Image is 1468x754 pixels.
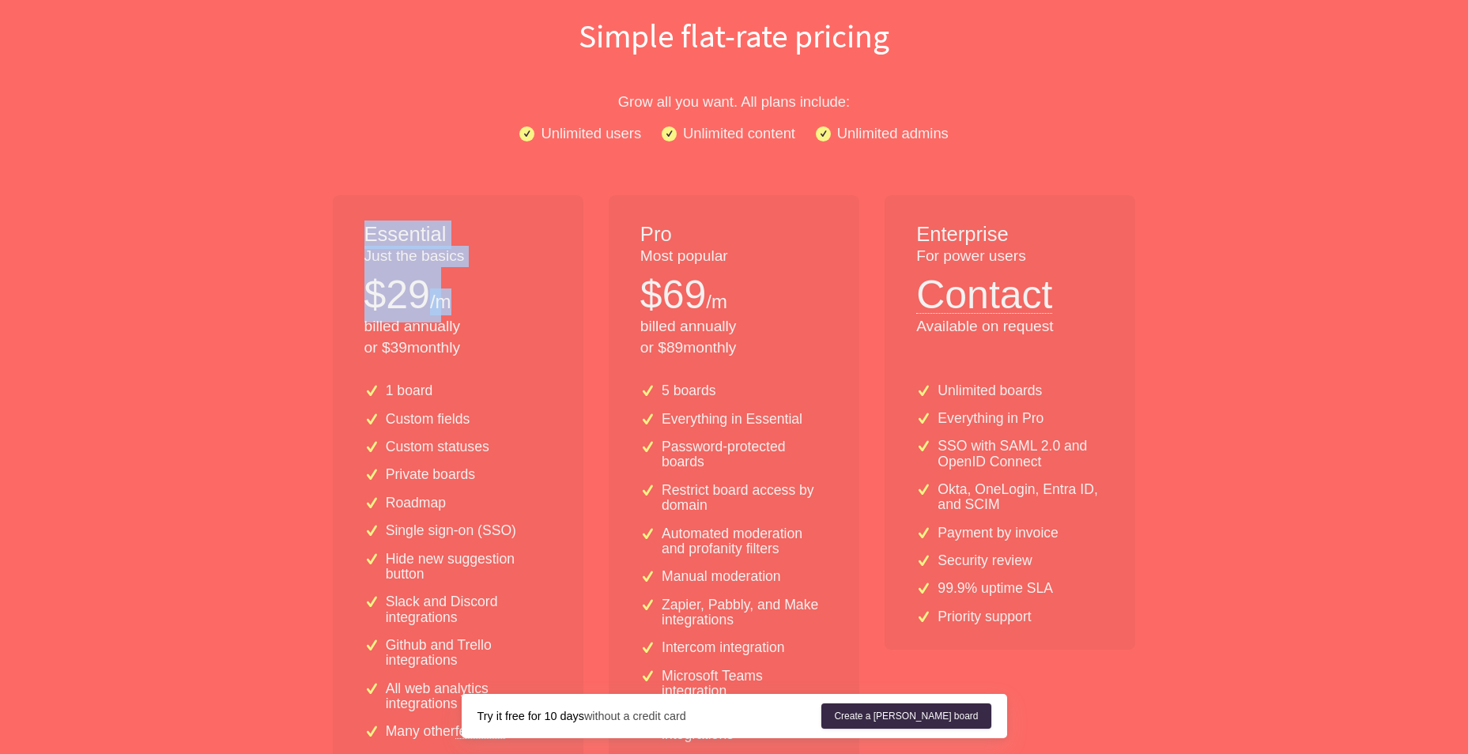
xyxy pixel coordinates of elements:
p: Automated moderation and profanity filters [662,526,828,557]
p: Everything in Pro [938,411,1043,426]
p: Unlimited users [541,122,641,145]
p: Unlimited boards [938,383,1042,398]
div: without a credit card [477,708,822,724]
p: For power users [916,246,1104,267]
h1: Pro [640,221,828,249]
p: $ 29 [364,267,430,322]
p: Custom fields [386,412,470,427]
p: Private boards [386,467,475,482]
p: Security review [938,553,1032,568]
p: Password-protected boards [662,439,828,470]
p: Restrict board access by domain [662,483,828,514]
p: Zapier, Pabbly, and Make integrations [662,598,828,628]
p: Everything in Essential [662,412,802,427]
p: All web analytics integrations [386,681,552,712]
a: features [455,724,506,738]
p: billed annually or $ 89 monthly [640,316,828,359]
p: Custom statuses [386,439,489,454]
p: 1 board [386,383,433,398]
p: Intercom integration [662,640,785,655]
p: 5 boards [662,383,715,398]
p: Available on request [916,316,1104,337]
h1: Simple flat-rate pricing [228,13,1240,58]
p: /m [706,288,727,315]
p: Roadmap [386,496,446,511]
p: 99.9% uptime SLA [938,581,1053,596]
h1: Essential [364,221,552,249]
p: Most popular [640,246,828,267]
button: Contact [916,267,1052,314]
p: Slack and Discord integrations [386,594,552,625]
p: /m [430,288,451,315]
p: billed annually or $ 39 monthly [364,316,552,359]
h1: Enterprise [916,221,1104,249]
p: Payment by invoice [938,526,1059,541]
a: Create a [PERSON_NAME] board [821,703,991,729]
p: Manual moderation [662,569,781,584]
p: Priority support [938,609,1031,624]
p: Single sign-on (SSO) [386,523,516,538]
strong: Try it free for 10 days [477,710,584,722]
p: Microsoft Teams integration [662,669,828,699]
p: Okta, OneLogin, Entra ID, and SCIM [938,482,1104,513]
p: Just the basics [364,246,552,267]
p: Unlimited content [683,122,795,145]
p: Hide new suggestion button [386,552,552,582]
p: Grow all you want. All plans include: [228,90,1240,113]
p: Github and Trello integrations [386,638,552,669]
p: SSO with SAML 2.0 and OpenID Connect [938,439,1104,469]
p: $ 69 [640,267,706,322]
p: Unlimited admins [837,122,949,145]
